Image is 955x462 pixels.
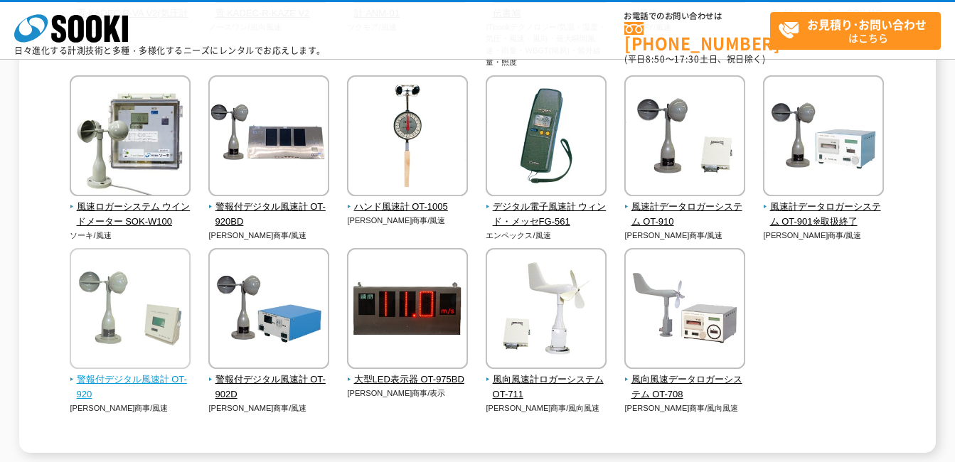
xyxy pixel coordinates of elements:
[624,12,770,21] span: お電話でのお問い合わせは
[208,230,330,242] p: [PERSON_NAME]商事/風速
[347,75,468,200] img: ハンド風速計 OT-1005
[624,200,746,230] span: 風速計データロガーシステム OT-910
[486,200,607,230] span: デジタル電子風速計 ウィンド・メッセFG-561
[486,372,607,402] span: 風向風速計ロガーシステム OT-711
[624,22,770,51] a: [PHONE_NUMBER]
[208,200,330,230] span: 警報付デジタル風速計 OT-920BD
[763,186,885,229] a: 風速計データロガーシステム OT-901※取扱終了
[347,372,469,387] span: 大型LED表示器 OT-975BD
[624,186,746,229] a: 風速計データロガーシステム OT-910
[70,230,191,242] p: ソーキ/風速
[347,248,468,372] img: 大型LED表示器 OT-975BD
[347,186,469,215] a: ハンド風速計 OT-1005
[770,12,941,50] a: お見積り･お問い合わせはこちら
[778,13,940,48] span: はこちら
[70,186,191,229] a: 風速ロガーシステム ウインドメーター SOK-W100
[624,248,745,372] img: 風向風速データロガーシステム OT-708
[486,248,607,372] img: 風向風速計ロガーシステム OT-711
[674,53,700,65] span: 17:30
[763,200,885,230] span: 風速計データロガーシステム OT-901※取扱終了
[486,75,607,200] img: デジタル電子風速計 ウィンド・メッセFG-561
[347,200,469,215] span: ハンド風速計 OT-1005
[646,53,666,65] span: 8:50
[208,359,330,402] a: 警報付デジタル風速計 OT-902D
[347,359,469,387] a: 大型LED表示器 OT-975BD
[486,186,607,229] a: デジタル電子風速計 ウィンド・メッセFG-561
[763,75,884,200] img: 風速計データロガーシステム OT-901※取扱終了
[208,402,330,414] p: [PERSON_NAME]商事/風速
[70,200,191,230] span: 風速ロガーシステム ウインドメーター SOK-W100
[624,75,745,200] img: 風速計データロガーシステム OT-910
[807,16,927,33] strong: お見積り･お問い合わせ
[70,359,191,402] a: 警報付デジタル風速計 OT-920
[624,372,746,402] span: 風向風速データロガーシステム OT-708
[486,359,607,402] a: 風向風速計ロガーシステム OT-711
[70,248,191,372] img: 警報付デジタル風速計 OT-920
[208,75,329,200] img: 警報付デジタル風速計 OT-920BD
[208,186,330,229] a: 警報付デジタル風速計 OT-920BD
[347,387,469,399] p: [PERSON_NAME]商事/表示
[624,53,765,65] span: (平日 ～ 土日、祝日除く)
[70,402,191,414] p: [PERSON_NAME]商事/風速
[624,402,746,414] p: [PERSON_NAME]商事/風向風速
[486,402,607,414] p: [PERSON_NAME]商事/風向風速
[624,230,746,242] p: [PERSON_NAME]商事/風速
[763,230,885,242] p: [PERSON_NAME]商事/風速
[14,46,326,55] p: 日々進化する計測技術と多種・多様化するニーズにレンタルでお応えします。
[208,248,329,372] img: 警報付デジタル風速計 OT-902D
[70,372,191,402] span: 警報付デジタル風速計 OT-920
[347,215,469,227] p: [PERSON_NAME]商事/風速
[624,359,746,402] a: 風向風速データロガーシステム OT-708
[208,372,330,402] span: 警報付デジタル風速計 OT-902D
[486,230,607,242] p: エンペックス/風速
[70,75,191,200] img: 風速ロガーシステム ウインドメーター SOK-W100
